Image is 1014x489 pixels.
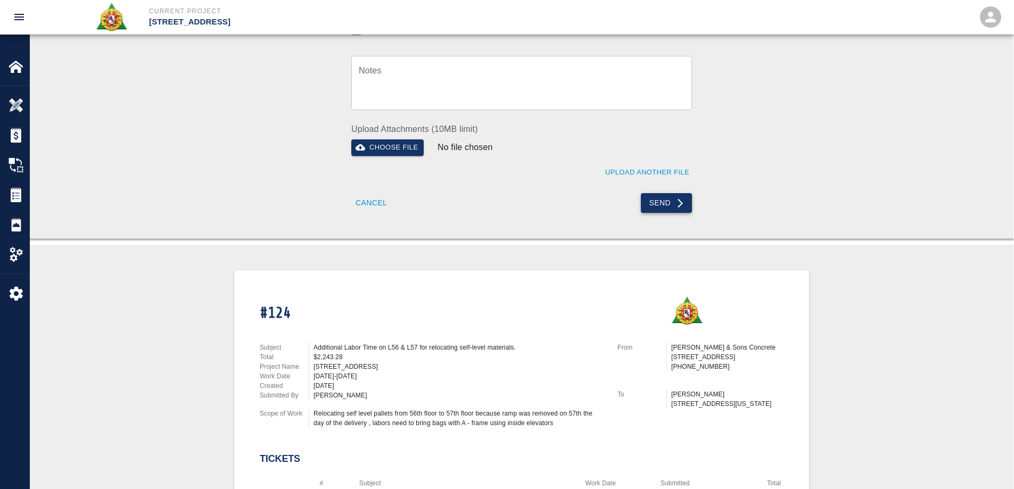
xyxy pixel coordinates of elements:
img: Roger & Sons Concrete [95,2,128,32]
button: Send [641,193,693,213]
p: [STREET_ADDRESS][US_STATE] [671,399,784,409]
div: Relocating self level pallets from 56th floor to 57th floor because ramp was removed on 57th the ... [314,409,605,428]
p: [STREET_ADDRESS] [149,16,565,28]
div: [STREET_ADDRESS] [314,362,605,371]
p: From [617,343,666,352]
p: No file chosen [438,141,493,154]
iframe: Chat Widget [961,438,1014,489]
h1: #124 [260,304,291,322]
button: open drawer [6,4,32,30]
p: To [617,389,666,399]
p: Submitted By [260,391,309,400]
p: [PHONE_NUMBER] [671,362,784,371]
button: Upload Another File [603,164,692,181]
div: [PERSON_NAME] [314,391,605,400]
p: Current Project [149,6,565,16]
label: Upload Attachments (10MB limit) [351,123,692,135]
p: Created [260,381,309,391]
div: $2,243.28 [314,352,605,362]
p: [PERSON_NAME] & Sons Concrete [671,343,784,352]
img: Roger & Sons Concrete [671,296,703,326]
p: Total [260,352,309,362]
button: Cancel [351,193,391,213]
button: Choose file [351,139,424,156]
p: Subject [260,343,309,352]
p: Project Name [260,362,309,371]
p: [STREET_ADDRESS] [671,352,784,362]
h2: Tickets [260,453,784,465]
div: [DATE]-[DATE] [314,371,605,381]
p: Work Date [260,371,309,381]
div: [DATE] [314,381,605,391]
div: Additional Labor Time on L56 & L57 for relocating self-level materials. [314,343,605,352]
p: Scope of Work [260,409,309,418]
p: [PERSON_NAME] [671,389,784,399]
